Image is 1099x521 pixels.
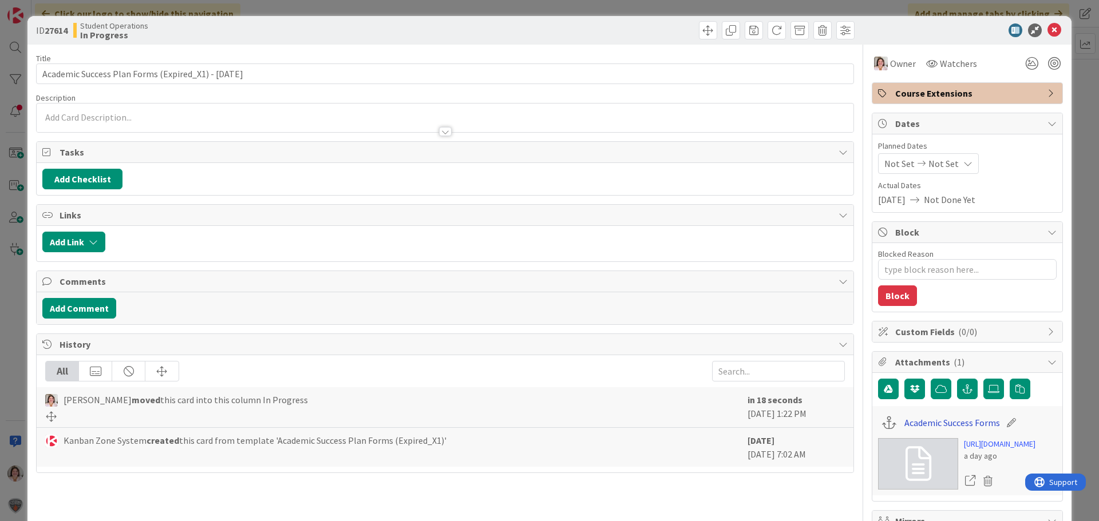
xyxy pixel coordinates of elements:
a: Open [964,474,977,488]
span: Kanban Zone System this card from template 'Academic Success Plan Forms (Expired_X1)' [64,433,446,447]
span: Description [36,93,76,103]
b: created [147,435,179,446]
span: Attachments [895,355,1042,369]
span: Comments [60,275,833,288]
div: All [46,361,79,381]
span: ( 0/0 ) [958,326,977,337]
span: Tasks [60,145,833,159]
span: [PERSON_NAME] this card into this column In Progress [64,393,308,407]
button: Block [878,285,917,306]
span: ( 1 ) [954,356,964,368]
label: Title [36,53,51,63]
span: Planned Dates [878,140,1057,152]
b: In Progress [80,30,148,39]
span: Owner [890,57,916,70]
a: Academic Success Forms [904,416,1000,429]
input: type card name here... [36,63,854,84]
span: Not Set [884,157,915,170]
button: Add Comment [42,298,116,319]
span: Custom Fields [895,325,1042,339]
div: [DATE] 1:22 PM [748,393,845,421]
img: EW [45,394,58,407]
div: a day ago [964,450,1035,462]
b: moved [132,394,160,405]
span: Actual Dates [878,180,1057,192]
span: Not Set [928,157,959,170]
span: Watchers [940,57,977,70]
b: 27614 [45,25,68,36]
span: Links [60,208,833,222]
span: Course Extensions [895,86,1042,100]
span: ID [36,23,68,37]
label: Blocked Reason [878,249,934,259]
b: [DATE] [748,435,774,446]
span: Support [24,2,52,15]
img: EW [874,57,888,70]
span: Block [895,225,1042,239]
span: [DATE] [878,193,906,206]
img: KS [45,435,58,447]
span: Not Done Yet [924,193,975,206]
span: History [60,337,833,351]
span: Student Operations [80,21,148,30]
div: [DATE] 7:02 AM [748,433,845,461]
b: in 18 seconds [748,394,802,405]
span: Dates [895,117,1042,130]
button: Add Checklist [42,169,122,189]
button: Add Link [42,232,105,252]
a: [URL][DOMAIN_NAME] [964,438,1035,450]
input: Search... [712,361,845,381]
